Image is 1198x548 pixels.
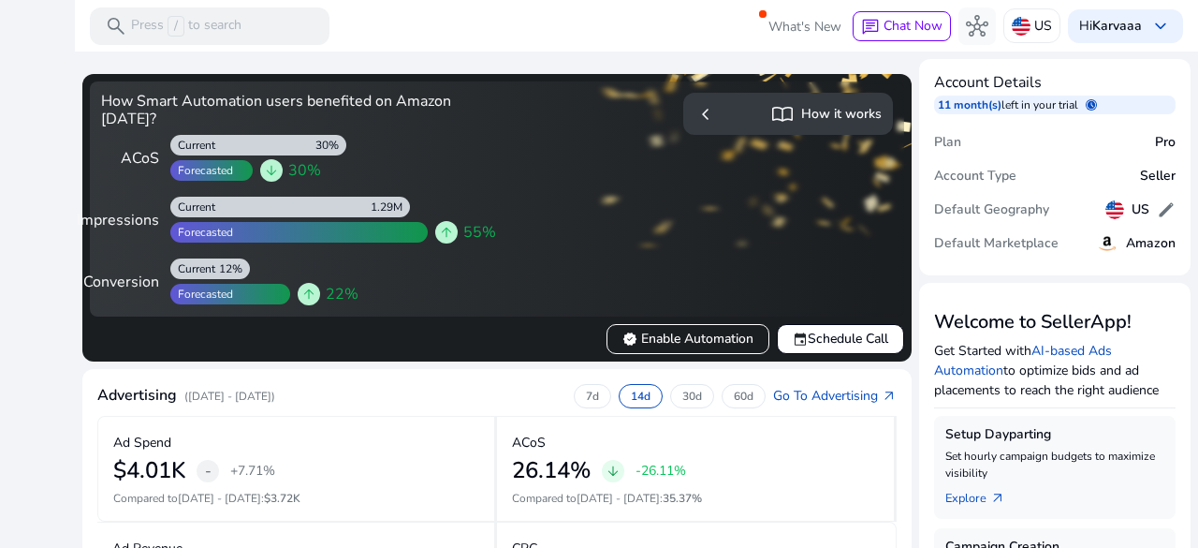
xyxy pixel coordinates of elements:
[1126,236,1176,252] h5: Amazon
[113,433,171,452] p: Ad Spend
[97,387,177,405] h4: Advertising
[168,16,184,37] span: /
[439,225,454,240] span: arrow_upward
[631,389,650,404] p: 14d
[1105,200,1124,219] img: us.svg
[170,287,233,302] div: Forecasted
[884,17,942,35] span: Chat Now
[793,332,808,347] span: event
[777,324,904,354] button: eventSchedule Call
[622,329,753,348] span: Enable Automation
[966,15,988,37] span: hub
[178,491,261,506] span: [DATE] - [DATE]
[1155,135,1176,151] h5: Pro
[1157,200,1176,219] span: edit
[1086,99,1097,111] span: schedule
[1079,20,1142,33] p: Hi
[934,311,1176,333] h3: Welcome to SellerApp!
[219,261,250,276] div: 12%
[170,163,233,178] div: Forecasted
[1034,9,1052,42] p: US
[1096,232,1118,255] img: amazon.svg
[101,271,159,293] div: Conversion
[577,491,660,506] span: [DATE] - [DATE]
[793,329,888,348] span: Schedule Call
[288,159,321,182] span: 30%
[861,18,880,37] span: chat
[1092,17,1142,35] b: Karvaaa
[170,261,215,276] div: Current
[101,147,159,170] div: ACoS
[371,200,410,215] div: 1.29M
[586,389,599,404] p: 7d
[1001,97,1086,112] p: left in your trial
[606,464,621,479] span: arrow_downward
[1149,15,1172,37] span: keyboard_arrow_down
[945,448,1164,481] p: Set hourly campaign budgets to maximize visibility
[771,103,794,126] span: import_contacts
[101,93,489,128] h4: How Smart Automation users benefited on Amazon [DATE]?
[101,209,159,231] div: Impressions
[694,103,717,126] span: chevron_left
[945,481,1020,508] a: Explorearrow_outward
[170,200,215,215] div: Current
[801,107,882,123] h5: How it works
[170,225,233,240] div: Forecasted
[934,341,1176,400] p: Get Started with to optimize bids and ad placements to reach the right audience
[682,389,702,404] p: 30d
[512,457,591,484] h2: 26.14%
[990,491,1005,506] span: arrow_outward
[663,491,702,506] span: 35.37%
[512,433,546,452] p: ACoS
[205,460,212,482] span: -
[773,386,897,406] a: Go To Advertisingarrow_outward
[934,169,1016,185] h5: Account Type
[315,138,346,153] div: 30%
[853,11,951,41] button: chatChat Now
[882,389,897,404] span: arrow_outward
[606,324,769,354] button: verifiedEnable Automation
[934,74,1176,92] h4: Account Details
[945,427,1164,443] h5: Setup Dayparting
[734,389,753,404] p: 60d
[463,221,496,244] span: 55%
[1140,169,1176,185] h5: Seller
[636,465,686,478] p: -26.11%
[622,332,637,347] span: verified
[264,163,279,178] span: arrow_downward
[301,287,316,302] span: arrow_upward
[113,457,185,484] h2: $4.01K
[1132,202,1149,218] h5: US
[264,491,300,506] span: $3.72K
[934,135,961,151] h5: Plan
[184,388,275,405] p: ([DATE] - [DATE])
[934,236,1059,252] h5: Default Marketplace
[170,138,215,153] div: Current
[768,10,841,43] span: What's New
[131,16,241,37] p: Press to search
[958,7,996,45] button: hub
[105,15,127,37] span: search
[938,97,1001,112] p: 11 month(s)
[230,465,275,478] p: +7.71%
[1012,17,1030,36] img: us.svg
[113,490,479,507] p: Compared to :
[512,490,879,507] p: Compared to :
[934,342,1112,379] a: AI-based Ads Automation
[934,202,1049,218] h5: Default Geography
[326,283,358,305] span: 22%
